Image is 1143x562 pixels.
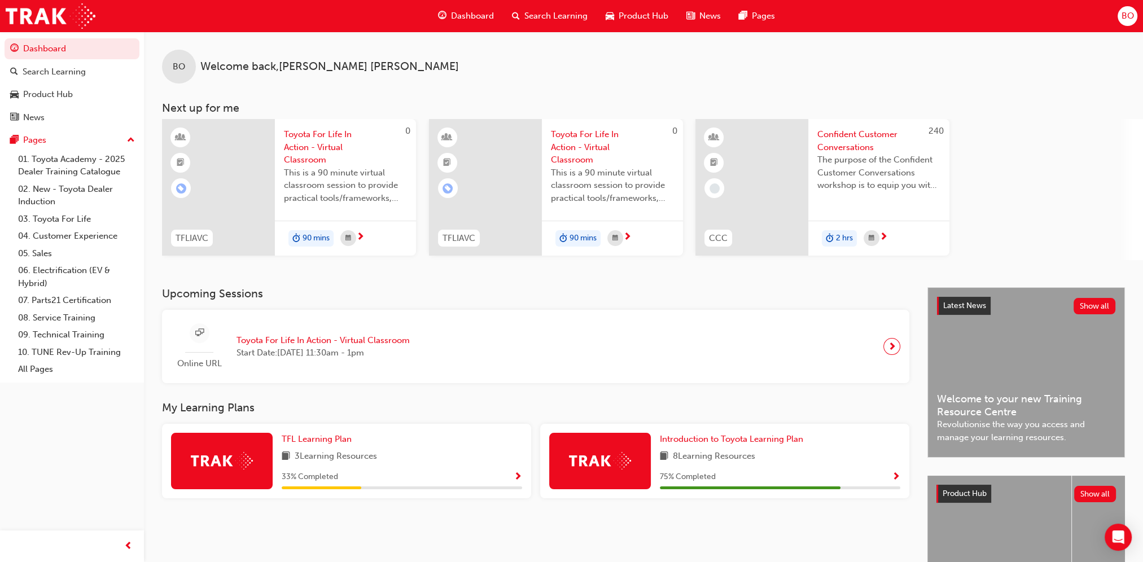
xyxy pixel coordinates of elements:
[710,183,720,194] span: learningRecordVerb_NONE-icon
[817,153,940,192] span: The purpose of the Confident Customer Conversations workshop is to equip you with tools to commun...
[710,156,718,170] span: booktick-icon
[817,128,940,153] span: Confident Customer Conversations
[888,339,896,354] span: next-icon
[177,156,185,170] span: booktick-icon
[195,326,204,340] span: sessionType_ONLINE_URL-icon
[943,301,986,310] span: Latest News
[23,134,46,147] div: Pages
[739,9,747,23] span: pages-icon
[660,434,803,444] span: Introduction to Toyota Learning Plan
[127,133,135,148] span: up-icon
[14,151,139,181] a: 01. Toyota Academy - 2025 Dealer Training Catalogue
[345,231,351,245] span: calendar-icon
[597,5,677,28] a: car-iconProduct Hub
[429,119,683,256] a: 0TFLIAVCToyota For Life In Action - Virtual ClassroomThis is a 90 minute virtual classroom sessio...
[292,231,300,246] span: duration-icon
[5,107,139,128] a: News
[943,489,987,498] span: Product Hub
[686,9,695,23] span: news-icon
[503,5,597,28] a: search-iconSearch Learning
[606,9,614,23] span: car-icon
[284,128,407,166] span: Toyota For Life In Action - Virtual Classroom
[10,135,19,146] span: pages-icon
[162,401,909,414] h3: My Learning Plans
[710,130,718,145] span: learningResourceType_INSTRUCTOR_LED-icon
[282,434,352,444] span: TFL Learning Plan
[929,126,944,136] span: 240
[514,470,522,484] button: Show Progress
[672,126,677,136] span: 0
[619,10,668,23] span: Product Hub
[171,319,900,375] a: Online URLToyota For Life In Action - Virtual ClassroomStart Date:[DATE] 11:30am - 1pm
[10,90,19,100] span: car-icon
[709,232,728,245] span: CCC
[937,418,1115,444] span: Revolutionise the way you access and manage your learning resources.
[514,472,522,482] span: Show Progress
[10,113,19,123] span: news-icon
[936,485,1116,503] a: Product HubShow all
[405,126,410,136] span: 0
[927,287,1125,458] a: Latest NewsShow allWelcome to your new Training Resource CentreRevolutionise the way you access a...
[14,227,139,245] a: 04. Customer Experience
[443,232,475,245] span: TFLIAVC
[162,287,909,300] h3: Upcoming Sessions
[5,130,139,151] button: Pages
[551,166,674,205] span: This is a 90 minute virtual classroom session to provide practical tools/frameworks, behaviours a...
[443,130,451,145] span: learningResourceType_INSTRUCTOR_LED-icon
[14,262,139,292] a: 06. Electrification (EV & Hybrid)
[5,84,139,105] a: Product Hub
[14,361,139,378] a: All Pages
[892,472,900,482] span: Show Progress
[879,232,888,243] span: next-icon
[730,5,784,28] a: pages-iconPages
[443,156,451,170] span: booktick-icon
[429,5,503,28] a: guage-iconDashboard
[512,9,520,23] span: search-icon
[191,452,253,469] img: Trak
[177,130,185,145] span: learningResourceType_INSTRUCTOR_LED-icon
[695,119,949,256] a: 240CCCConfident Customer ConversationsThe purpose of the Confident Customer Conversations worksho...
[14,309,139,327] a: 08. Service Training
[14,292,139,309] a: 07. Parts21 Certification
[559,231,567,246] span: duration-icon
[937,393,1115,418] span: Welcome to your new Training Resource Centre
[295,450,377,464] span: 3 Learning Resources
[6,3,95,29] img: Trak
[173,60,185,73] span: BO
[23,65,86,78] div: Search Learning
[237,346,410,359] span: Start Date: [DATE] 11:30am - 1pm
[144,102,1143,115] h3: Next up for me
[677,5,730,28] a: news-iconNews
[124,539,133,554] span: prev-icon
[660,450,668,464] span: book-icon
[869,231,874,245] span: calendar-icon
[1074,298,1116,314] button: Show all
[612,231,618,245] span: calendar-icon
[14,210,139,228] a: 03. Toyota For Life
[303,232,330,245] span: 90 mins
[171,357,227,370] span: Online URL
[524,10,588,23] span: Search Learning
[282,450,290,464] span: book-icon
[10,67,18,77] span: search-icon
[660,433,808,446] a: Introduction to Toyota Learning Plan
[892,470,900,484] button: Show Progress
[237,334,410,347] span: Toyota For Life In Action - Virtual Classroom
[282,433,356,446] a: TFL Learning Plan
[443,183,453,194] span: learningRecordVerb_ENROLL-icon
[570,232,597,245] span: 90 mins
[1074,486,1116,502] button: Show all
[623,232,632,243] span: next-icon
[5,36,139,130] button: DashboardSearch LearningProduct HubNews
[14,344,139,361] a: 10. TUNE Rev-Up Training
[14,245,139,262] a: 05. Sales
[5,62,139,82] a: Search Learning
[282,471,338,484] span: 33 % Completed
[200,60,459,73] span: Welcome back , [PERSON_NAME] [PERSON_NAME]
[937,297,1115,315] a: Latest NewsShow all
[10,44,19,54] span: guage-icon
[23,88,73,101] div: Product Hub
[660,471,716,484] span: 75 % Completed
